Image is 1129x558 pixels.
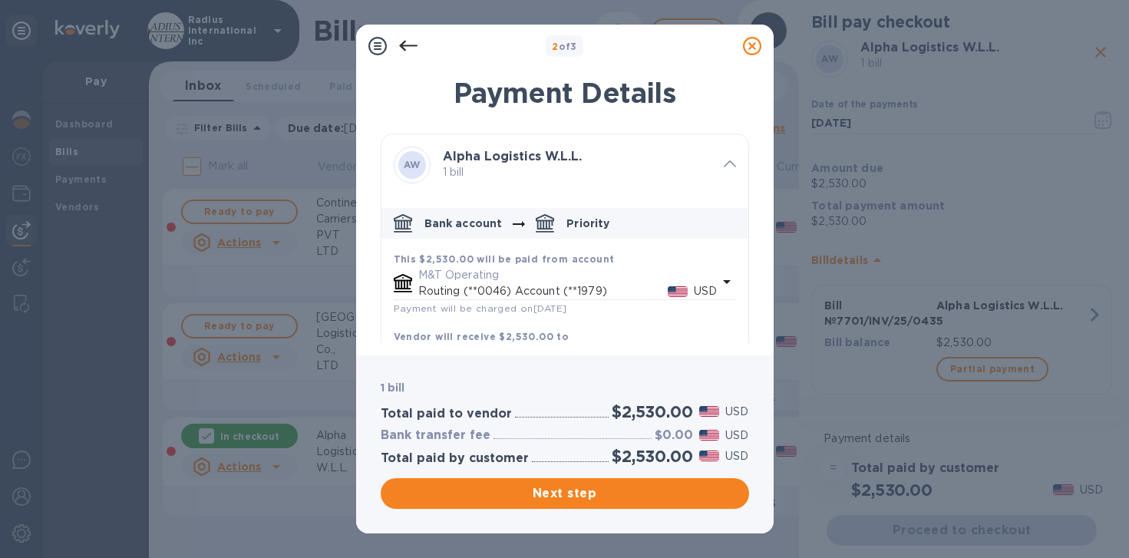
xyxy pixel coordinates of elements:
h1: Payment Details [381,77,749,109]
p: USD [694,283,717,299]
h3: Total paid to vendor [381,407,512,421]
h3: $0.00 [655,428,693,443]
p: M&T Operating [418,267,718,283]
p: Priority [566,216,609,231]
p: Bank account [424,216,503,231]
span: 2 [552,41,558,52]
img: USD [699,430,720,441]
span: Next step [393,484,737,503]
img: USD [699,451,720,461]
h3: Total paid by customer [381,451,529,466]
div: AWAlpha Logistics W.L.L. 1 bill [381,134,748,196]
img: USD [699,406,720,417]
b: AW [404,159,421,170]
p: USD [725,404,748,420]
b: 1 bill [381,381,405,394]
p: USD [725,428,748,444]
p: USD [725,448,748,464]
b: Alpha Logistics W.L.L. [443,149,582,163]
b: This $2,530.00 will be paid from account [394,253,615,265]
p: 1 bill [443,164,711,180]
h2: $2,530.00 [612,447,692,466]
span: Payment will be charged on [DATE] [394,302,567,314]
b: Vendor will receive $2,530.00 to [394,331,569,342]
h3: Bank transfer fee [381,428,490,443]
button: Next step [381,478,749,509]
h2: $2,530.00 [612,402,692,421]
p: Routing (**0046) Account (**1979) [418,283,668,299]
div: default-method [381,202,748,474]
img: USD [668,286,688,297]
b: of 3 [552,41,577,52]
